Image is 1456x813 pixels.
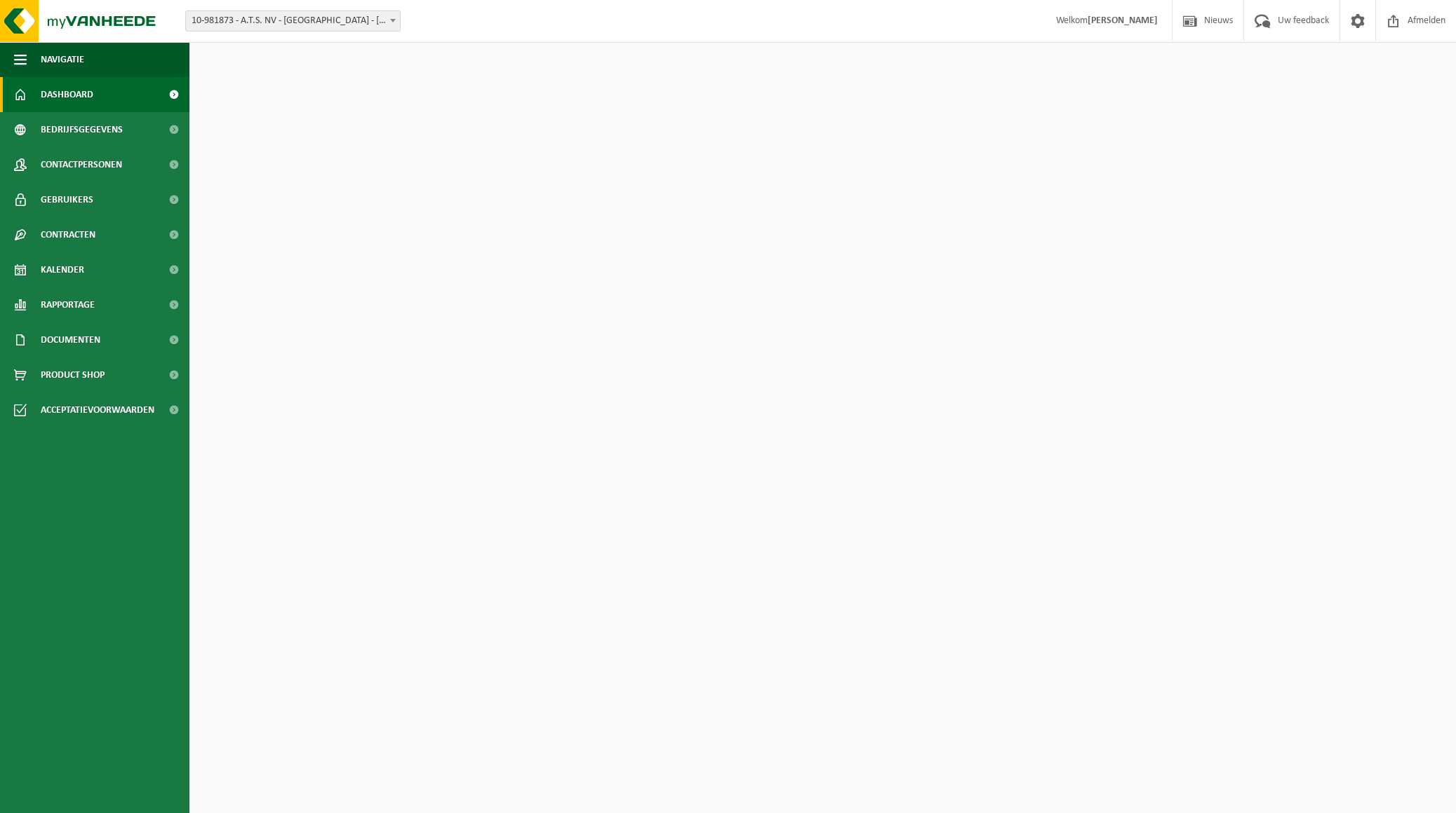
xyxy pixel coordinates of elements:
span: Bedrijfsgegevens [41,112,123,147]
span: Kalender [41,252,84,287]
span: 10-981873 - A.T.S. NV - LANGERBRUGGE - GENT [185,11,401,32]
span: Acceptatievoorwaarden [41,392,154,428]
strong: [PERSON_NAME] [1088,15,1158,26]
span: Dashboard [41,77,93,112]
span: Product Shop [41,357,105,392]
span: 10-981873 - A.T.S. NV - LANGERBRUGGE - GENT [186,11,400,31]
span: Rapportage [41,287,95,322]
span: Navigatie [41,42,84,77]
span: Contracten [41,217,95,252]
span: Documenten [41,322,100,357]
span: Gebruikers [41,182,93,217]
span: Contactpersonen [41,147,122,182]
iframe: chat widget [7,782,234,813]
